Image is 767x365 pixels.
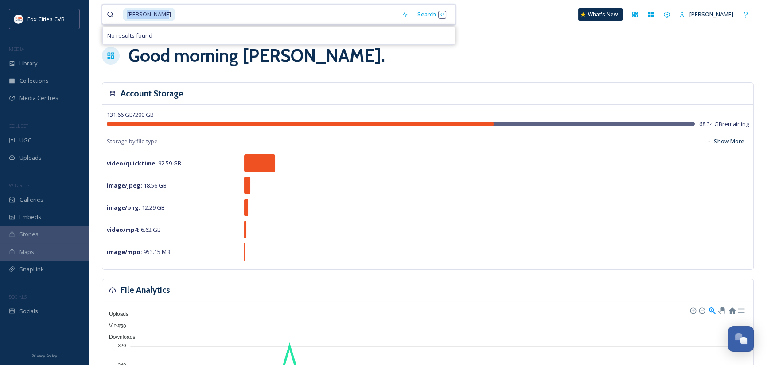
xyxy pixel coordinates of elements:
[675,6,738,23] a: [PERSON_NAME]
[107,226,161,234] span: 6.62 GB
[19,230,39,238] span: Stories
[9,182,29,188] span: WIDGETS
[689,10,733,18] span: [PERSON_NAME]
[19,248,34,256] span: Maps
[107,204,165,211] span: 12.29 GB
[102,323,123,329] span: Views
[107,159,157,167] strong: video/quicktime :
[118,343,126,348] tspan: 320
[413,6,451,23] div: Search
[19,59,37,68] span: Library
[19,94,58,102] span: Media Centres
[107,226,140,234] strong: video/mp4 :
[578,8,623,21] a: What's New
[107,159,181,167] span: 92.59 GB
[708,306,716,314] div: Selection Zoom
[107,248,170,256] span: 953.15 MB
[107,181,167,189] span: 18.56 GB
[27,15,65,23] span: Fox Cities CVB
[121,284,170,296] h3: File Analytics
[107,248,142,256] strong: image/mpo :
[19,77,49,85] span: Collections
[9,123,28,129] span: COLLECT
[102,311,128,317] span: Uploads
[121,87,183,100] h3: Account Storage
[728,306,736,314] div: Reset Zoom
[107,111,154,119] span: 131.66 GB / 200 GB
[107,181,142,189] strong: image/jpeg :
[19,136,31,145] span: UGC
[702,133,749,150] button: Show More
[128,42,385,69] h1: Good morning [PERSON_NAME] .
[19,213,41,221] span: Embeds
[107,137,158,146] span: Storage by file type
[718,307,724,313] div: Panning
[689,307,696,313] div: Zoom In
[19,154,42,162] span: Uploads
[31,350,57,361] a: Privacy Policy
[728,326,754,352] button: Open Chat
[698,307,705,313] div: Zoom Out
[107,204,140,211] strong: image/png :
[31,353,57,359] span: Privacy Policy
[699,120,749,128] span: 68.34 GB remaining
[9,46,24,52] span: MEDIA
[9,293,27,300] span: SOCIALS
[118,323,126,328] tspan: 400
[19,265,44,273] span: SnapLink
[737,306,744,314] div: Menu
[19,307,38,315] span: Socials
[102,334,135,340] span: Downloads
[14,15,23,23] img: images.png
[19,196,43,204] span: Galleries
[107,31,152,40] span: No results found
[123,8,175,21] span: [PERSON_NAME]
